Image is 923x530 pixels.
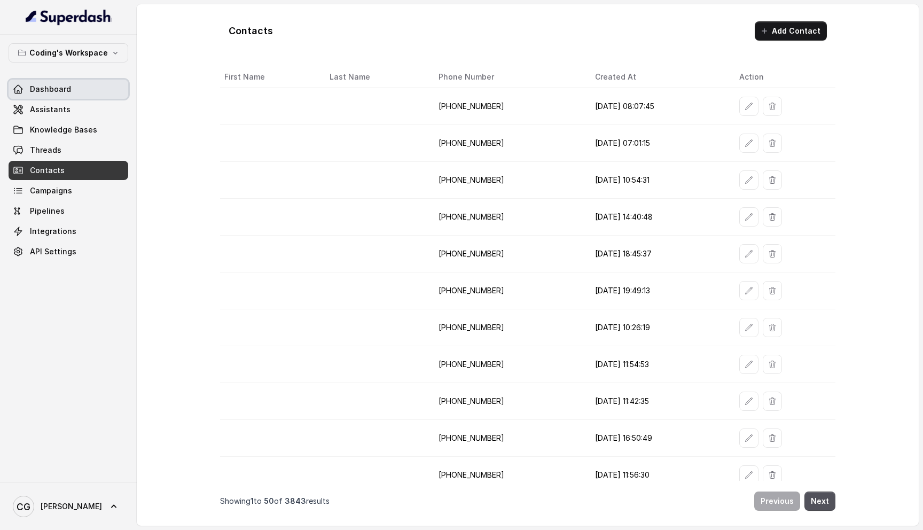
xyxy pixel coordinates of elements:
[251,496,254,505] span: 1
[26,9,112,26] img: light.svg
[9,201,128,221] a: Pipelines
[30,104,71,115] span: Assistants
[264,496,274,505] span: 50
[9,222,128,241] a: Integrations
[30,246,76,257] span: API Settings
[430,457,586,494] td: [PHONE_NUMBER]
[430,199,586,236] td: [PHONE_NUMBER]
[9,80,128,99] a: Dashboard
[220,485,835,517] nav: Pagination
[755,21,827,41] button: Add Contact
[30,206,65,216] span: Pipelines
[30,145,61,155] span: Threads
[430,383,586,420] td: [PHONE_NUMBER]
[9,120,128,139] a: Knowledge Bases
[586,346,731,383] td: [DATE] 11:54:53
[586,199,731,236] td: [DATE] 14:40:48
[30,84,71,95] span: Dashboard
[586,272,731,309] td: [DATE] 19:49:13
[220,496,330,506] p: Showing to of results
[430,125,586,162] td: [PHONE_NUMBER]
[220,66,321,88] th: First Name
[30,124,97,135] span: Knowledge Bases
[321,66,430,88] th: Last Name
[17,501,30,512] text: CG
[430,272,586,309] td: [PHONE_NUMBER]
[430,236,586,272] td: [PHONE_NUMBER]
[586,125,731,162] td: [DATE] 07:01:15
[30,226,76,237] span: Integrations
[586,420,731,457] td: [DATE] 16:50:49
[430,420,586,457] td: [PHONE_NUMBER]
[9,242,128,261] a: API Settings
[9,161,128,180] a: Contacts
[430,162,586,199] td: [PHONE_NUMBER]
[9,43,128,63] button: Coding's Workspace
[9,181,128,200] a: Campaigns
[30,185,72,196] span: Campaigns
[586,309,731,346] td: [DATE] 10:26:19
[586,88,731,125] td: [DATE] 08:07:45
[586,457,731,494] td: [DATE] 11:56:30
[41,501,102,512] span: [PERSON_NAME]
[586,383,731,420] td: [DATE] 11:42:35
[430,88,586,125] td: [PHONE_NUMBER]
[430,66,586,88] th: Phone Number
[731,66,835,88] th: Action
[9,100,128,119] a: Assistants
[30,165,65,176] span: Contacts
[9,492,128,521] a: [PERSON_NAME]
[754,492,800,511] button: Previous
[430,346,586,383] td: [PHONE_NUMBER]
[430,309,586,346] td: [PHONE_NUMBER]
[29,46,108,59] p: Coding's Workspace
[586,162,731,199] td: [DATE] 10:54:31
[586,66,731,88] th: Created At
[9,141,128,160] a: Threads
[804,492,835,511] button: Next
[586,236,731,272] td: [DATE] 18:45:37
[229,22,273,40] h1: Contacts
[285,496,306,505] span: 3843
